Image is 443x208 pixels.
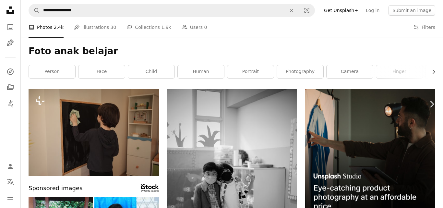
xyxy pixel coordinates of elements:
[161,24,171,31] span: 1.9k
[29,89,159,176] img: a young boy wiping up a chalkboard with a rag
[128,65,174,78] a: child
[4,21,17,34] a: Photos
[413,17,435,38] button: Filters
[178,65,224,78] a: human
[4,176,17,189] button: Language
[182,17,207,38] a: Users 0
[4,65,17,78] a: Explore
[74,17,116,38] a: Illustrations 30
[4,36,17,49] a: Illustrations
[29,4,315,17] form: Find visuals sitewide
[277,65,323,78] a: photography
[428,65,435,78] button: scroll list to the right
[29,129,159,135] a: a young boy wiping up a chalkboard with a rag
[4,191,17,204] button: Menu
[362,5,383,16] a: Log in
[420,73,443,135] a: Next
[299,4,315,17] button: Visual search
[4,160,17,173] a: Log in / Sign up
[29,65,75,78] a: person
[389,5,435,16] button: Submit an image
[29,4,40,17] button: Search Unsplash
[126,17,171,38] a: Collections 1.9k
[29,184,82,193] span: Sponsored images
[284,4,299,17] button: Clear
[376,65,423,78] a: finger
[111,24,116,31] span: 30
[29,45,435,57] h1: Foto anak belajar
[167,184,297,190] a: a couple of kids standing next to each other
[204,24,207,31] span: 0
[327,65,373,78] a: camera
[78,65,125,78] a: face
[227,65,274,78] a: portrait
[320,5,362,16] a: Get Unsplash+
